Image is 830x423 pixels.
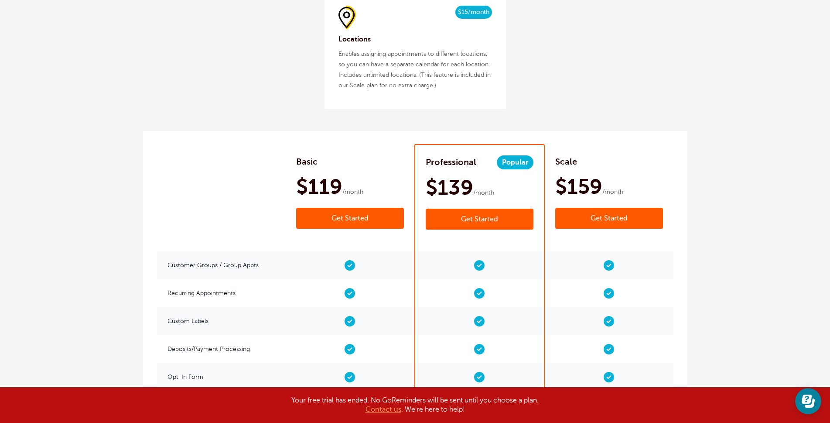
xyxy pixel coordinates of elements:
[555,155,577,169] h2: Scale
[157,335,286,363] span: Deposits/Payment Processing
[455,6,492,19] span: $15/month
[157,307,286,335] span: Custom Labels
[426,209,533,230] a: Get Started
[296,155,318,169] h2: Basic
[197,396,633,414] div: Your free trial has ended. No GoReminders will be sent until you choose a plan. . We're here to h...
[602,189,623,196] span: /month
[426,175,473,200] span: $139
[426,156,476,169] h2: Professional
[338,49,492,91] p: Enables assigning appointments to different locations, so you can have a separate calendar for ea...
[338,34,492,45] h3: Locations
[365,406,401,413] a: Contact us
[157,363,286,391] span: Opt-In Form
[555,208,663,229] a: Get Started
[342,189,363,196] span: /month
[296,208,404,229] a: Get Started
[473,189,494,197] span: /month
[157,251,286,279] span: Customer Groups / Group Appts
[296,175,342,199] span: $119
[555,175,602,199] span: $159
[497,155,533,169] span: Popular
[795,388,821,414] iframe: Resource center
[157,279,286,307] span: Recurring Appointments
